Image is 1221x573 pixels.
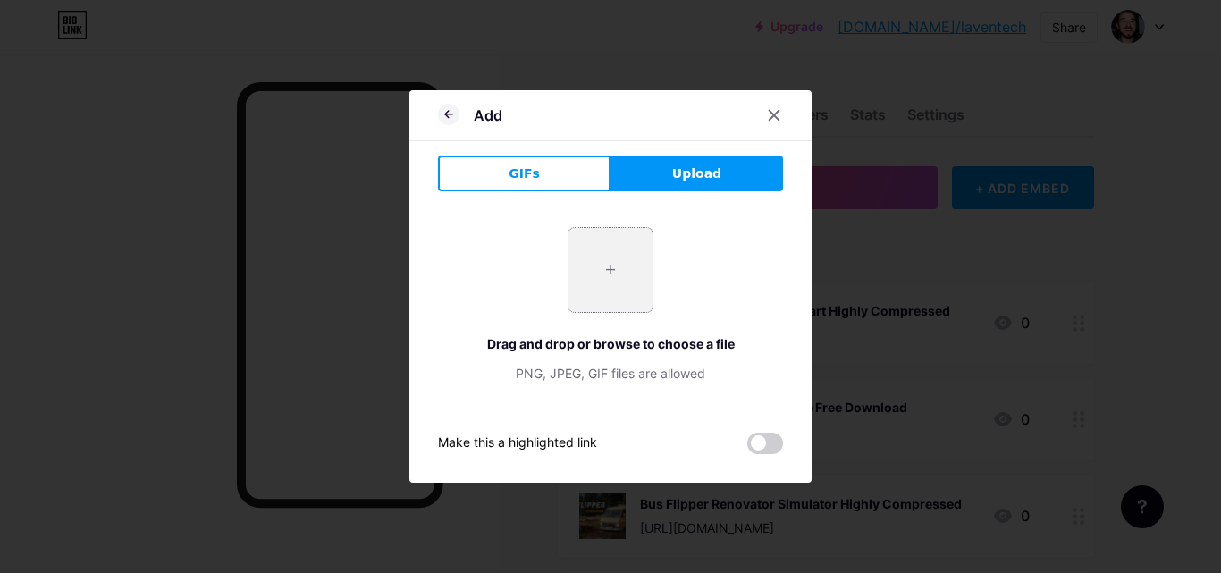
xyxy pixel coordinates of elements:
[610,156,783,191] button: Upload
[438,364,783,383] div: PNG, JPEG, GIF files are allowed
[509,164,540,183] span: GIFs
[438,334,783,353] div: Drag and drop or browse to choose a file
[672,164,721,183] span: Upload
[438,156,610,191] button: GIFs
[438,433,597,454] div: Make this a highlighted link
[474,105,502,126] div: Add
